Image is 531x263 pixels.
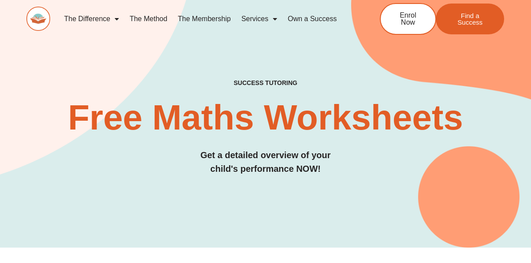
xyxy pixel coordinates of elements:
[26,79,505,87] h4: SUCCESS TUTORING​
[436,4,504,34] a: Find a Success
[282,9,342,29] a: Own a Success
[124,9,172,29] a: The Method
[173,9,236,29] a: The Membership
[26,100,505,135] h2: Free Maths Worksheets​
[59,9,125,29] a: The Difference
[59,9,353,29] nav: Menu
[26,148,505,176] h3: Get a detailed overview of your child's performance NOW!
[394,12,422,26] span: Enrol Now
[236,9,282,29] a: Services
[449,12,491,26] span: Find a Success
[380,3,436,35] a: Enrol Now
